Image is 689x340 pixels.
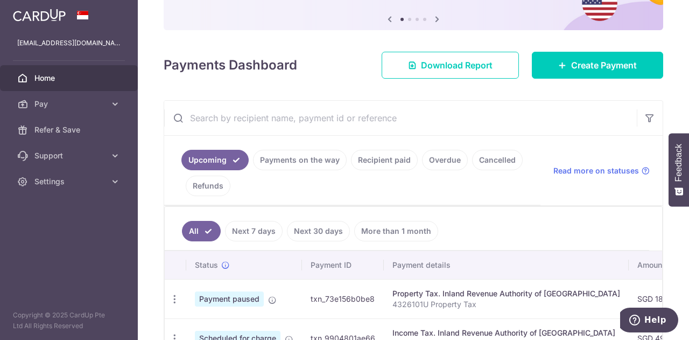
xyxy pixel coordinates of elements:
[637,260,665,270] span: Amount
[354,221,438,241] a: More than 1 month
[553,165,650,176] a: Read more on statuses
[302,251,384,279] th: Payment ID
[392,328,620,338] div: Income Tax. Inland Revenue Authority of [GEOGRAPHIC_DATA]
[34,73,106,84] span: Home
[302,279,384,318] td: txn_73e156b0be8
[553,165,639,176] span: Read more on statuses
[225,221,283,241] a: Next 7 days
[186,176,230,196] a: Refunds
[669,133,689,206] button: Feedback - Show survey
[571,59,637,72] span: Create Payment
[392,299,620,310] p: 4326101U Property Tax
[195,260,218,270] span: Status
[181,150,249,170] a: Upcoming
[384,251,629,279] th: Payment details
[620,308,678,335] iframe: Opens a widget where you can find more information
[17,38,121,48] p: [EMAIL_ADDRESS][DOMAIN_NAME]
[421,59,493,72] span: Download Report
[392,288,620,299] div: Property Tax. Inland Revenue Authority of [GEOGRAPHIC_DATA]
[195,292,264,307] span: Payment paused
[532,52,663,79] a: Create Payment
[164,55,297,75] h4: Payments Dashboard
[164,101,637,135] input: Search by recipient name, payment id or reference
[351,150,418,170] a: Recipient paid
[182,221,221,241] a: All
[34,99,106,109] span: Pay
[34,176,106,187] span: Settings
[13,9,66,22] img: CardUp
[34,124,106,135] span: Refer & Save
[34,150,106,161] span: Support
[422,150,468,170] a: Overdue
[472,150,523,170] a: Cancelled
[382,52,519,79] a: Download Report
[287,221,350,241] a: Next 30 days
[674,144,684,182] span: Feedback
[253,150,347,170] a: Payments on the way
